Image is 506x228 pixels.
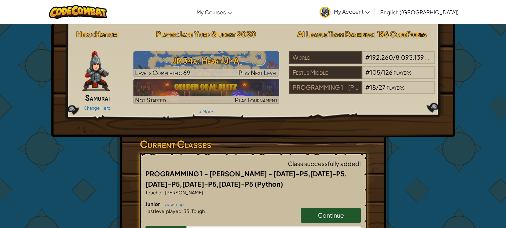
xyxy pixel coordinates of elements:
[181,208,183,214] span: :
[297,29,373,39] span: AI League Team Rankings
[133,53,279,68] h3: JR 34a: Heart Up A
[95,29,118,39] span: Hattori
[164,189,203,195] span: [PERSON_NAME]
[373,29,427,39] span: : 196 CodePoints
[133,51,279,77] img: JR 34a: Heart Up A
[145,159,361,168] div: Class successfully added!
[320,7,331,18] img: avatar
[387,83,405,91] span: players
[49,5,107,19] img: CodeCombat logo
[380,68,383,76] span: /
[145,189,163,195] span: Teacher
[289,88,435,95] a: PROGRAMMING 1 - [PERSON_NAME] - [DATE]-P5,[DATE]-P5,[DATE]-P5,[DATE]-P5,[DATE]-P5#18/27players
[179,29,256,39] span: Jace York Student 2030
[379,83,386,91] span: 27
[370,83,376,91] span: 18
[193,3,235,21] a: My Courses
[156,29,176,39] span: Player
[133,79,279,104] img: Golden Goal
[393,53,396,61] span: /
[370,53,393,61] span: 192,260
[365,83,370,91] span: #
[377,3,462,21] a: English ([GEOGRAPHIC_DATA])
[84,105,111,111] a: Change Hero
[235,96,278,104] span: Play Tournament
[238,69,278,76] span: Play Next Level
[145,201,161,207] span: Junior
[92,29,95,39] span: :
[133,51,279,77] a: Play Next Level
[183,208,191,214] span: 35.
[145,208,181,214] span: Last level played
[425,53,443,61] span: players
[376,83,379,91] span: /
[176,29,179,39] span: :
[289,58,435,65] a: World#192,260/8,093,139players
[196,9,226,16] span: My Courses
[318,211,344,219] span: Continue
[191,208,205,214] span: Tough
[394,68,412,76] span: players
[289,66,362,79] div: Festus Middle
[289,73,435,80] a: Festus Middle#105/126players
[163,189,164,195] span: :
[140,137,367,152] h3: Current Classes
[161,202,184,207] a: view map
[289,81,362,94] div: PROGRAMMING 1 - [PERSON_NAME] - [DATE]-P5,[DATE]-P5,[DATE]-P5,[DATE]-P5,[DATE]-P5
[135,69,190,76] span: Levels Completed: 69
[396,53,424,61] span: 8,093,139
[316,1,373,22] a: My Account
[289,51,362,64] div: World
[365,53,370,61] span: #
[85,93,110,102] span: Samurai
[334,8,370,15] span: My Account
[365,68,370,76] span: #
[145,169,347,188] span: PROGRAMMING 1 - [PERSON_NAME] - [DATE]-P5,[DATE]-P5,[DATE]-P5,[DATE]-P5,[DATE]-P5
[135,96,166,104] span: Not Started
[380,9,459,16] span: English ([GEOGRAPHIC_DATA])
[199,109,213,114] a: + More
[255,180,283,188] span: (Python)
[383,68,393,76] span: 126
[133,79,279,104] a: Not StartedPlay Tournament
[76,29,92,39] span: Hero
[370,68,380,76] span: 105
[82,51,110,91] img: samurai.pose.png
